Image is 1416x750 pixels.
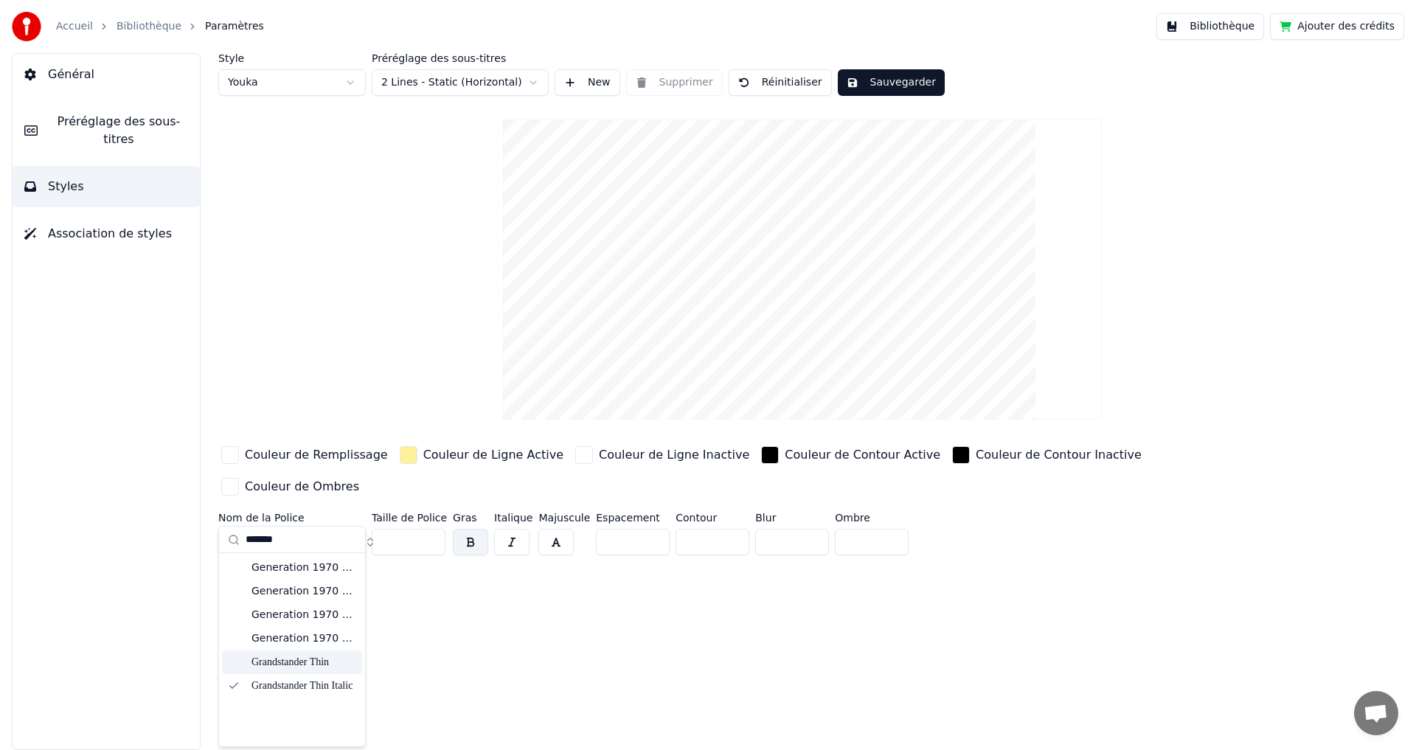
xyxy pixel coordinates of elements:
[835,513,909,523] label: Ombre
[48,178,84,195] span: Styles
[13,54,200,95] button: Général
[251,560,356,575] div: Generation 1970 Condensed Bold Italic
[48,225,172,243] span: Association de styles
[729,69,832,96] button: Réinitialiser
[218,53,366,63] label: Style
[13,213,200,254] button: Association de styles
[555,69,620,96] button: New
[372,53,549,63] label: Préréglage des sous-titres
[838,69,945,96] button: Sauvegarder
[1354,691,1398,735] a: Ouvrir le chat
[251,678,356,693] div: Grandstander Thin Italic
[251,584,356,599] div: Generation 1970 Condensed Italic
[245,446,388,464] div: Couleur de Remplissage
[758,443,943,467] button: Couleur de Contour Active
[218,443,391,467] button: Couleur de Remplissage
[117,19,181,34] a: Bibliothèque
[494,513,532,523] label: Italique
[251,655,356,670] div: Grandstander Thin
[572,443,752,467] button: Couleur de Ligne Inactive
[599,446,749,464] div: Couleur de Ligne Inactive
[453,513,488,523] label: Gras
[48,66,94,83] span: Général
[218,475,362,499] button: Couleur de Ombres
[1270,13,1404,40] button: Ajouter des crédits
[976,446,1142,464] div: Couleur de Contour Inactive
[423,446,563,464] div: Couleur de Ligne Active
[245,478,359,496] div: Couleur de Ombres
[251,608,356,622] div: Generation 1970 Condensed Light
[13,101,200,160] button: Préréglage des sous-titres
[755,513,829,523] label: Blur
[949,443,1145,467] button: Couleur de Contour Inactive
[251,631,356,646] div: Generation 1970 Condensed Light Italic
[49,113,188,148] span: Préréglage des sous-titres
[56,19,93,34] a: Accueil
[676,513,749,523] label: Contour
[538,513,590,523] label: Majuscule
[12,12,41,41] img: youka
[205,19,264,34] span: Paramètres
[218,513,366,523] label: Nom de la Police
[372,513,447,523] label: Taille de Police
[56,19,264,34] nav: breadcrumb
[397,443,566,467] button: Couleur de Ligne Active
[596,513,670,523] label: Espacement
[1156,13,1264,40] button: Bibliothèque
[785,446,940,464] div: Couleur de Contour Active
[13,166,200,207] button: Styles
